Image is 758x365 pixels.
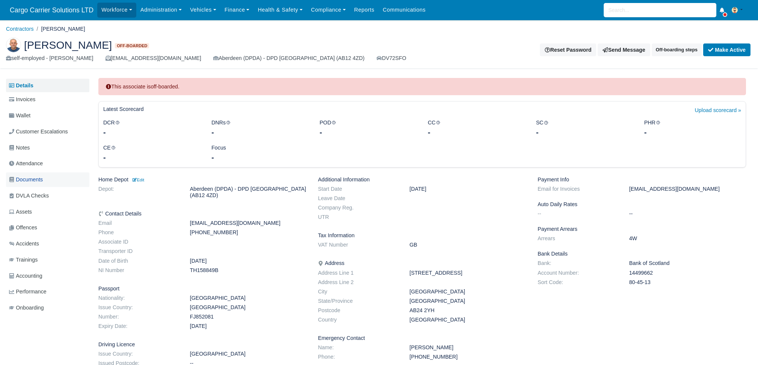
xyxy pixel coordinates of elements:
[9,208,32,216] span: Assets
[624,235,752,242] dd: 4W
[98,211,307,217] h6: Contact Details
[695,106,741,118] a: Upload scorecard »
[318,335,526,341] h6: Emergency Contact
[6,220,89,235] a: Offences
[184,314,312,320] dd: FJ852081
[184,304,312,311] dd: [GEOGRAPHIC_DATA]
[211,127,308,138] div: -
[211,152,308,163] div: -
[378,3,430,17] a: Communications
[98,286,307,292] h6: Passport
[314,118,422,138] div: POD
[598,43,650,56] a: Send Message
[6,269,89,283] a: Accounting
[644,127,741,138] div: -
[151,84,179,90] strong: off-boarded.
[6,3,97,18] span: Cargo Carrier Solutions LTD
[184,186,312,199] dd: Aberdeen (DPDA) - DPD [GEOGRAPHIC_DATA] (AB12 4ZD)
[624,260,752,266] dd: Bank of Scotland
[350,3,378,17] a: Reports
[131,178,144,182] small: Edit
[105,54,201,63] div: [EMAIL_ADDRESS][DOMAIN_NAME]
[6,236,89,251] a: Accidents
[186,3,220,17] a: Vehicles
[532,279,624,286] dt: Sort Code:
[206,118,314,138] div: DNRs
[103,106,144,112] h6: Latest Scorecard
[93,239,184,245] dt: Associate ID
[9,304,44,312] span: Onboarding
[312,270,404,276] dt: Address Line 1
[103,152,200,163] div: -
[6,188,89,203] a: DVLA Checks
[6,79,89,93] a: Details
[623,278,758,365] iframe: Chat Widget
[624,270,752,276] dd: 14499662
[254,3,307,17] a: Health & Safety
[9,272,42,280] span: Accounting
[624,186,752,192] dd: [EMAIL_ADDRESS][DOMAIN_NAME]
[404,186,532,192] dd: [DATE]
[98,144,206,163] div: CE
[213,54,365,63] div: Aberdeen (DPDA) - DPD [GEOGRAPHIC_DATA] (AB12 4ZD)
[103,127,200,138] div: -
[377,54,406,63] a: DV72SFO
[536,127,633,138] div: -
[93,304,184,311] dt: Issue Country:
[312,298,404,304] dt: State/Province
[9,95,35,104] span: Invoices
[6,301,89,315] a: Onboarding
[6,141,89,155] a: Notes
[93,248,184,254] dt: Transporter ID
[136,3,186,17] a: Administration
[538,226,746,232] h6: Payment Arrears
[93,323,184,329] dt: Expiry Date:
[24,40,112,50] span: [PERSON_NAME]
[93,314,184,320] dt: Number:
[404,317,532,323] dd: [GEOGRAPHIC_DATA]
[6,156,89,171] a: Attendance
[6,284,89,299] a: Performance
[93,186,184,199] dt: Depot:
[652,43,702,56] button: Off-boarding steps
[93,229,184,236] dt: Phone
[34,25,85,33] li: [PERSON_NAME]
[312,317,404,323] dt: Country
[0,31,758,69] div: Petro Antonyk
[404,307,532,314] dd: AB24 2YH
[98,78,746,96] div: This associate is
[6,26,34,32] a: Contractors
[93,295,184,301] dt: Nationality:
[538,251,746,257] h6: Bank Details
[6,172,89,187] a: Documents
[532,270,624,276] dt: Account Number:
[184,323,312,329] dd: [DATE]
[312,242,404,248] dt: VAT Number
[312,214,404,220] dt: UTR
[532,211,624,217] dt: --
[404,270,532,276] dd: [STREET_ADDRESS]
[703,43,750,56] button: Make Active
[9,239,39,248] span: Accidents
[318,232,526,239] h6: Tax Information
[538,201,746,208] h6: Auto Daily Rates
[6,124,89,139] a: Customer Escalations
[604,3,716,17] input: Search...
[532,235,624,242] dt: Arrears
[312,289,404,295] dt: City
[9,111,30,120] span: Wallet
[540,43,596,56] button: Reset Password
[9,191,49,200] span: DVLA Checks
[404,242,532,248] dd: GB
[532,260,624,266] dt: Bank:
[312,205,404,211] dt: Company Reg.
[6,253,89,267] a: Trainings
[206,144,314,163] div: Focus
[98,177,307,183] h6: Home Depot
[9,159,43,168] span: Attendance
[6,108,89,123] a: Wallet
[9,256,38,264] span: Trainings
[404,289,532,295] dd: [GEOGRAPHIC_DATA]
[98,341,307,348] h6: Driving Licence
